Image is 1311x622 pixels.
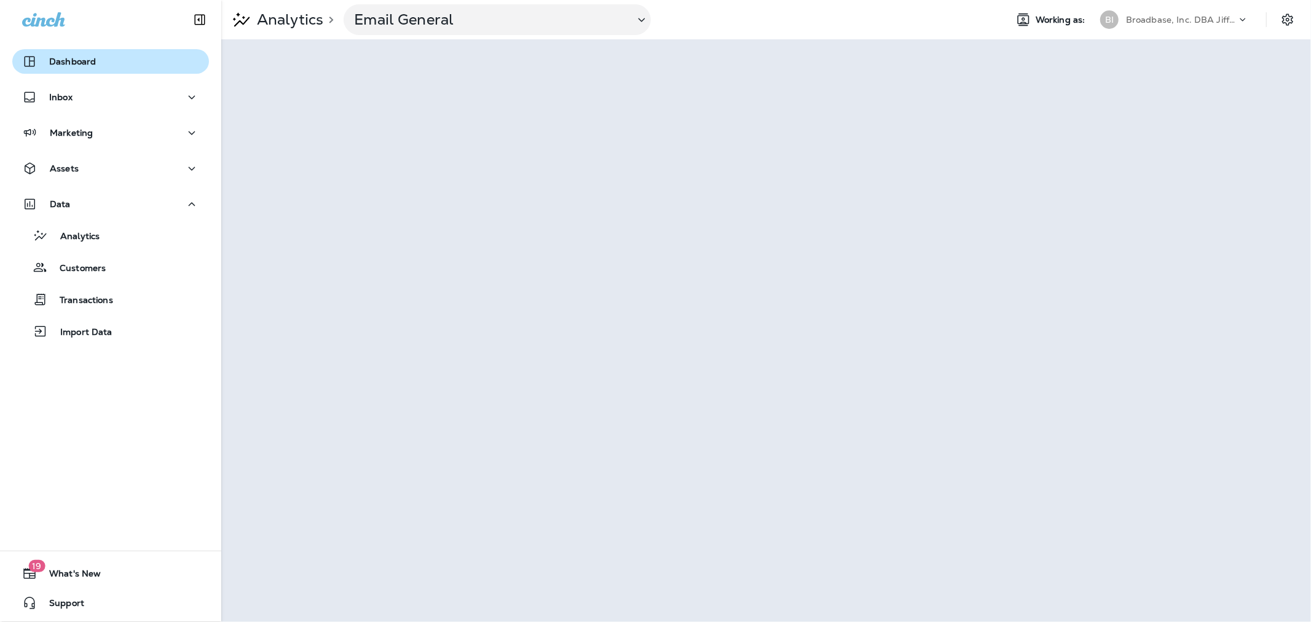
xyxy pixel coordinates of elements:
span: What's New [37,569,101,583]
p: Dashboard [49,57,96,66]
p: Broadbase, Inc. DBA Jiffy Lube [1126,15,1237,25]
p: Import Data [48,327,112,339]
p: Assets [50,163,79,173]
button: Dashboard [12,49,209,74]
span: Working as: [1036,15,1088,25]
p: > [323,15,334,25]
p: Analytics [252,10,323,29]
button: Import Data [12,318,209,344]
p: Customers [47,263,106,275]
div: BI [1100,10,1119,29]
button: Analytics [12,222,209,248]
button: Collapse Sidebar [183,7,217,32]
p: Marketing [50,128,93,138]
button: Inbox [12,85,209,109]
p: Inbox [49,92,73,102]
span: Support [37,598,84,613]
p: Transactions [47,295,113,307]
button: Assets [12,156,209,181]
p: Analytics [48,231,100,243]
button: Data [12,192,209,216]
span: 19 [28,560,45,572]
button: Marketing [12,120,209,145]
button: 19What's New [12,561,209,586]
button: Settings [1277,9,1299,31]
p: Data [50,199,71,209]
button: Support [12,591,209,615]
p: Email General [354,10,624,29]
button: Customers [12,254,209,280]
button: Transactions [12,286,209,312]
